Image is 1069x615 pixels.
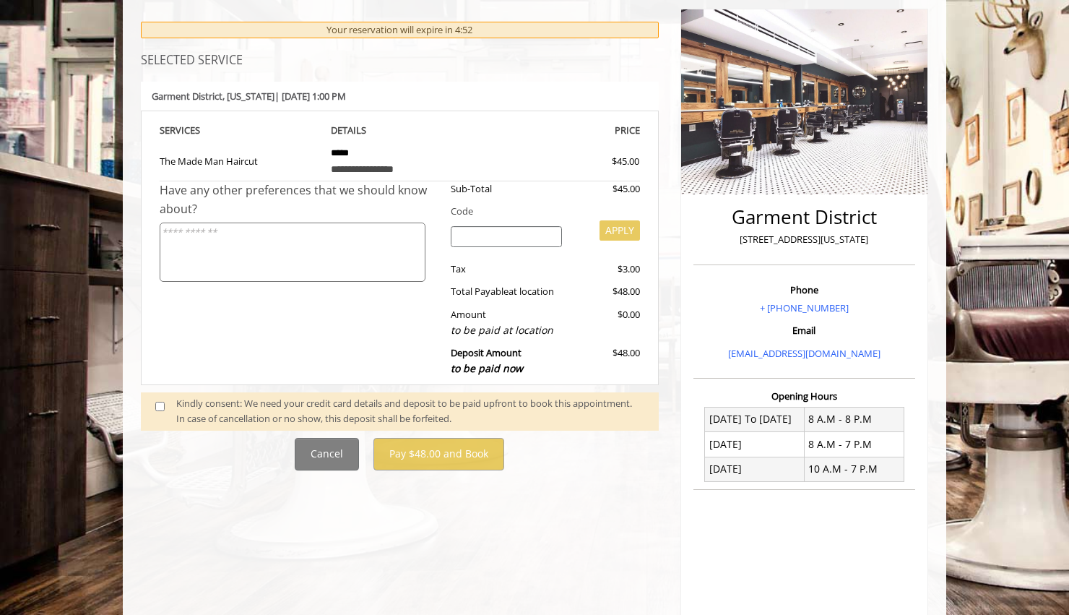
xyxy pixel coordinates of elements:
[705,432,805,457] td: [DATE]
[760,301,849,314] a: + [PHONE_NUMBER]
[508,285,554,298] span: at location
[573,284,639,299] div: $48.00
[373,438,504,470] button: Pay $48.00 and Book
[195,124,200,137] span: S
[440,204,640,219] div: Code
[440,284,574,299] div: Total Payable
[697,285,912,295] h3: Phone
[728,347,880,360] a: [EMAIL_ADDRESS][DOMAIN_NAME]
[440,262,574,277] div: Tax
[480,122,640,139] th: PRICE
[705,407,805,431] td: [DATE] To [DATE]
[160,139,320,181] td: The Made Man Haircut
[600,220,640,241] button: APPLY
[451,322,563,338] div: to be paid at location
[804,457,904,481] td: 10 A.M - 7 P.M
[222,90,274,103] span: , [US_STATE]
[451,361,523,375] span: to be paid now
[560,154,639,169] div: $45.00
[320,122,480,139] th: DETAILS
[697,325,912,335] h3: Email
[705,457,805,481] td: [DATE]
[804,407,904,431] td: 8 A.M - 8 P.M
[573,345,639,377] div: $48.00
[295,438,359,470] button: Cancel
[697,207,912,228] h2: Garment District
[141,22,659,38] div: Your reservation will expire in 4:52
[440,181,574,197] div: Sub-Total
[697,232,912,247] p: [STREET_ADDRESS][US_STATE]
[451,346,523,375] b: Deposit Amount
[804,432,904,457] td: 8 A.M - 7 P.M
[141,54,659,67] h3: SELECTED SERVICE
[176,396,644,426] div: Kindly consent: We need your credit card details and deposit to be paid upfront to book this appo...
[160,181,440,218] div: Have any other preferences that we should know about?
[440,307,574,338] div: Amount
[573,307,639,338] div: $0.00
[693,391,915,401] h3: Opening Hours
[573,262,639,277] div: $3.00
[573,181,639,197] div: $45.00
[160,122,320,139] th: SERVICE
[152,90,346,103] b: Garment District | [DATE] 1:00 PM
